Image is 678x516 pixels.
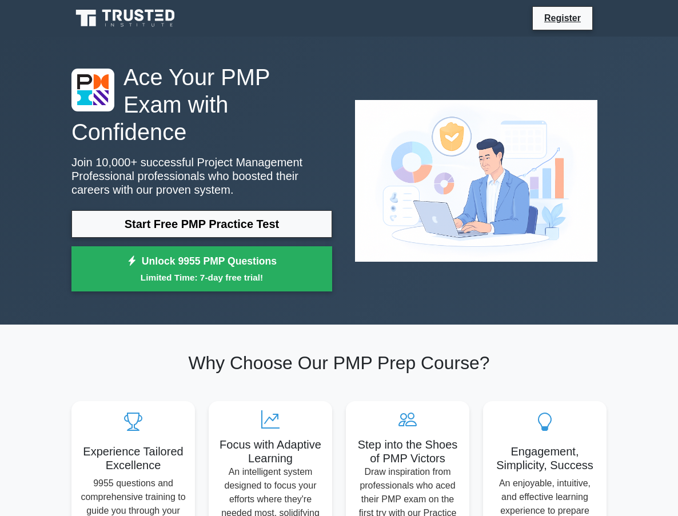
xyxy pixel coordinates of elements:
a: Start Free PMP Practice Test [71,210,332,238]
a: Unlock 9955 PMP QuestionsLimited Time: 7-day free trial! [71,246,332,292]
h5: Engagement, Simplicity, Success [492,445,597,472]
h5: Focus with Adaptive Learning [218,438,323,465]
h5: Step into the Shoes of PMP Victors [355,438,460,465]
h2: Why Choose Our PMP Prep Course? [71,352,607,374]
img: Project Management Professional Preview [346,91,607,271]
a: Register [537,11,588,25]
h5: Experience Tailored Excellence [81,445,186,472]
p: Join 10,000+ successful Project Management Professional professionals who boosted their careers w... [71,155,332,197]
small: Limited Time: 7-day free trial! [86,271,318,284]
h1: Ace Your PMP Exam with Confidence [71,64,332,146]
